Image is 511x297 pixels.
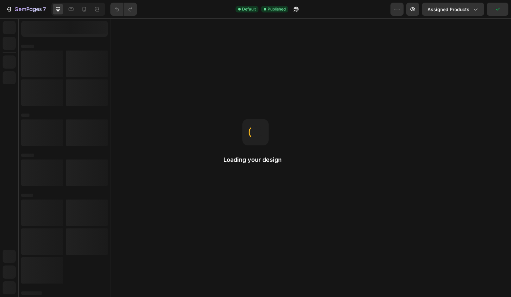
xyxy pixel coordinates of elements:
[268,6,286,12] span: Published
[223,156,288,164] h2: Loading your design
[110,3,137,16] div: Undo/Redo
[427,6,469,13] span: Assigned Products
[422,3,484,16] button: Assigned Products
[3,3,49,16] button: 7
[242,6,256,12] span: Default
[43,5,46,13] p: 7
